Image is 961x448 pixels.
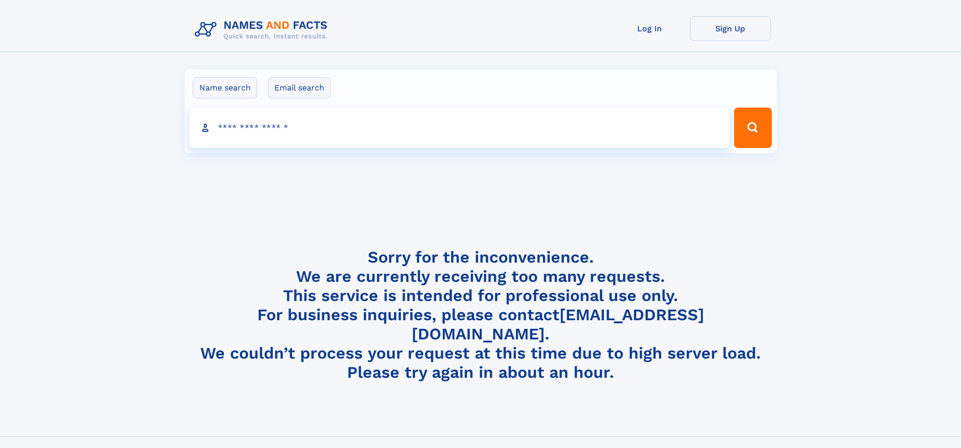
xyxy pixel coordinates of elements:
[412,305,704,343] a: [EMAIL_ADDRESS][DOMAIN_NAME]
[191,16,336,43] img: Logo Names and Facts
[609,16,690,41] a: Log In
[690,16,771,41] a: Sign Up
[190,108,730,148] input: search input
[193,77,257,98] label: Name search
[268,77,331,98] label: Email search
[191,247,771,382] h4: Sorry for the inconvenience. We are currently receiving too many requests. This service is intend...
[734,108,771,148] button: Search Button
